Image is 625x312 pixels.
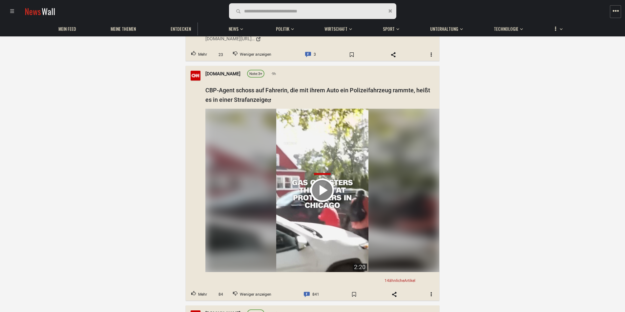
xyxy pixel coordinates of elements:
div: [DOMAIN_NAME][URL][DEMOGRAPHIC_DATA][DEMOGRAPHIC_DATA] [205,35,255,43]
a: Comment [300,48,322,61]
video: Your browser does not support the video tag. [276,109,368,272]
span: Meine Themen [111,26,136,32]
span: Sport [383,26,395,32]
div: 3+ [249,71,262,77]
span: 841 [312,290,319,299]
span: Entdecken [171,26,191,32]
button: Wirtschaft [321,20,352,35]
span: 14 Artikel [385,278,415,283]
a: Comment [298,288,325,301]
span: Weniger anzeigen [240,290,271,299]
a: [DOMAIN_NAME][URL][DEMOGRAPHIC_DATA][DEMOGRAPHIC_DATA] [205,34,338,45]
span: Share [384,49,403,60]
button: Upvote [186,48,213,61]
a: Wirtschaft [321,23,351,35]
a: Mein Feed [55,23,79,35]
span: Bookmark [342,49,361,60]
span: Unterhaltung [430,26,458,32]
span: Share [385,289,404,300]
span: Politik [276,26,289,32]
span: 84 [215,291,226,298]
span: News [229,26,239,32]
span: Wall [42,5,55,17]
a: Sport [380,23,398,35]
button: Upvote [186,288,213,301]
span: Mein Feed [58,26,76,32]
button: Unterhaltung [427,20,463,35]
a: [DOMAIN_NAME] [205,70,240,77]
a: Technologie [490,23,522,35]
span: 23 [215,52,226,58]
span: ähnliche [389,278,404,283]
a: News [225,23,242,35]
div: 2:20 [353,264,367,271]
img: 23639944_p.jpg [205,109,439,272]
span: Wirtschaft [324,26,347,32]
a: CBP-Agent schoss auf Fahrerin, die mit ihrem Auto ein Polizeifahrzeug rammte, heißt es in einer S... [205,87,430,103]
span: Mehr [198,50,207,59]
span: Technologie [494,26,518,32]
button: Sport [380,20,399,35]
button: Politik [273,20,294,35]
button: Downvote [227,48,277,61]
a: Unterhaltung [427,23,462,35]
span: 9h [271,71,276,77]
span: 3 [314,50,316,59]
span: News [25,5,41,17]
a: Politik [273,23,293,35]
span: Bookmark [344,289,364,300]
a: NewsWall [25,5,55,17]
button: Technologie [490,20,523,35]
button: News [225,20,245,35]
span: Weniger anzeigen [240,50,271,59]
span: Note: [249,72,258,76]
a: Note:3+ [247,70,264,78]
a: 14ähnlicheArtikel [382,277,418,284]
span: Mehr [198,290,207,299]
img: Profilbild von CNN.com [191,71,200,81]
button: Downvote [227,288,277,301]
